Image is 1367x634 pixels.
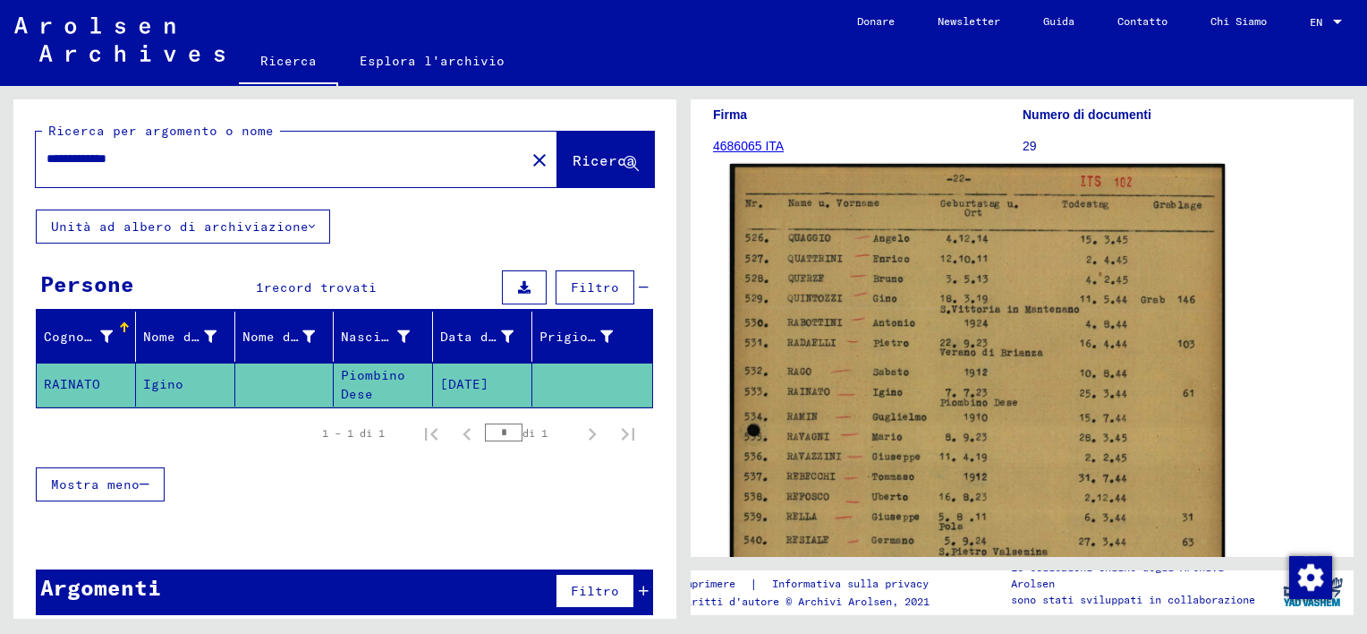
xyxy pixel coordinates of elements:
[40,571,161,604] div: Argomenti
[571,279,619,296] span: Filtro
[433,363,532,407] mat-cell: [DATE]
[1023,137,1331,156] p: 29
[37,312,136,362] mat-header-cell: Nachname
[136,363,235,407] mat-cell: Igino
[610,416,646,451] button: Ultima pagina
[1023,107,1151,122] b: Numero di documenti
[758,575,950,594] a: Informativa sulla privacy
[242,322,338,351] div: Nome da nubile
[573,151,635,169] span: Ricerca
[532,312,652,362] mat-header-cell: Prisoner #
[341,329,397,345] font: Nascita
[334,312,433,362] mat-header-cell: Geburt‏
[334,363,433,407] mat-cell: Piombino Dese
[679,575,750,594] a: Imprimere
[48,123,274,139] mat-label: Ricerca per argomento o nome
[143,322,239,351] div: Nome di battesimo
[256,279,264,296] span: 1
[1310,16,1329,29] span: EN
[1288,555,1331,598] div: Modifica consenso
[242,329,355,345] font: Nome da nubile
[571,583,619,599] span: Filtro
[556,270,634,304] button: Filtro
[440,329,561,345] font: Data di nascita
[37,363,136,407] mat-cell: RAINATO
[556,574,634,608] button: Filtro
[1289,556,1332,599] img: Modifica consenso
[1011,592,1270,624] p: sono stati sviluppati in collaborazione con
[522,426,548,440] font: di 1
[413,416,449,451] button: Prima pagina
[539,329,644,345] font: Prigioniero #
[713,139,784,153] a: 4686065 ITA
[529,150,550,171] mat-icon: close
[239,39,338,86] a: Ricerca
[143,329,280,345] font: Nome di battesimo
[51,476,140,493] span: Mostra meno
[44,322,135,351] div: Cognome
[264,279,377,296] span: record trovati
[574,416,610,451] button: Pagina successiva
[51,218,309,235] font: Unità ad albero di archiviazione
[14,17,225,62] img: Arolsen_neg.svg
[433,312,532,362] mat-header-cell: Geburtsdatum
[235,312,335,362] mat-header-cell: Geburtsname
[44,329,100,345] font: Cognome
[36,467,165,501] button: Mostra meno
[713,107,747,122] b: Firma
[522,141,557,177] button: Chiaro
[136,312,235,362] mat-header-cell: Vorname
[750,575,758,594] font: |
[539,322,635,351] div: Prigioniero #
[449,416,485,451] button: Pagina precedente
[40,268,134,300] div: Persone
[338,39,526,82] a: Esplora l'archivio
[341,322,432,351] div: Nascita
[322,425,385,441] div: 1 – 1 di 1
[1011,560,1270,592] p: Le collezioni online degli Archivi Arolsen
[440,322,536,351] div: Data di nascita
[557,132,654,187] button: Ricerca
[1279,570,1346,614] img: yv_logo.png
[679,594,950,610] p: Diritti d'autore © Archivi Arolsen, 2021
[36,210,330,244] button: Unità ad albero di archiviazione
